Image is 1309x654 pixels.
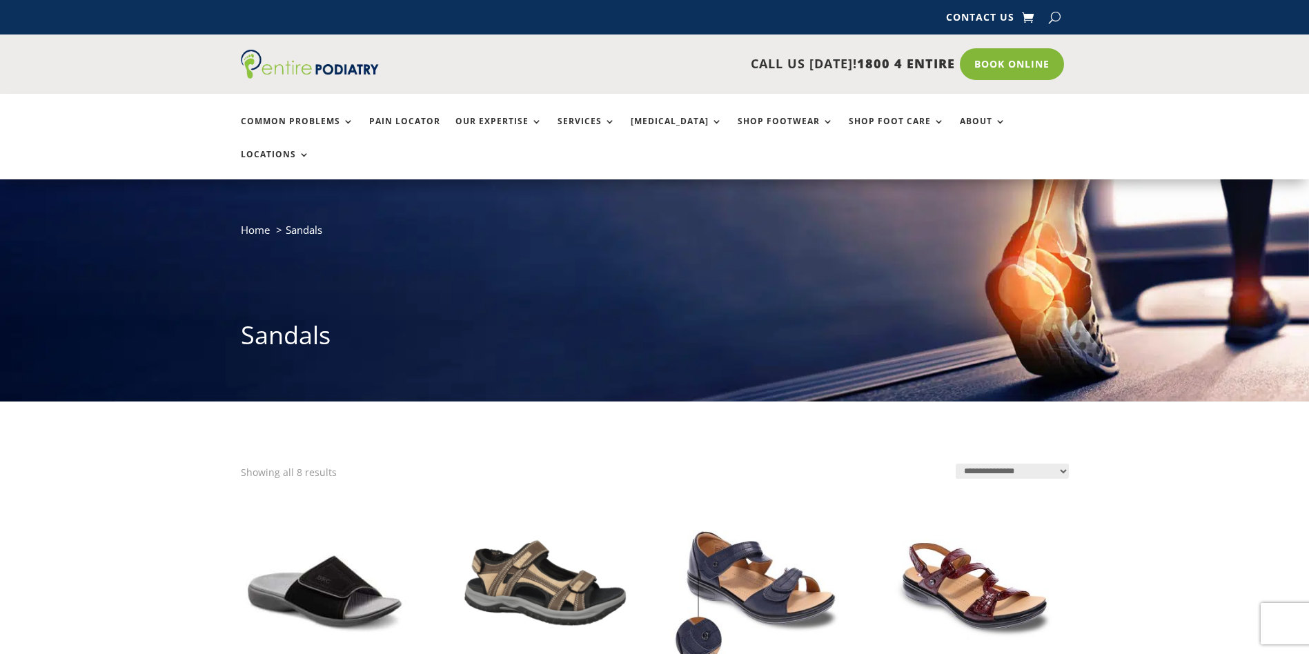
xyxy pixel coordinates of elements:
p: Showing all 8 results [241,464,337,482]
a: Home [241,223,270,237]
a: Entire Podiatry [241,68,379,81]
a: Services [558,117,616,146]
a: Shop Footwear [738,117,834,146]
img: logo (1) [241,50,379,79]
a: [MEDICAL_DATA] [631,117,722,146]
h1: Sandals [241,318,1069,359]
a: Our Expertise [455,117,542,146]
span: 1800 4 ENTIRE [857,55,955,72]
a: Book Online [960,48,1064,80]
a: Locations [241,150,310,179]
a: Pain Locator [369,117,440,146]
a: Contact Us [946,12,1014,28]
span: Sandals [286,223,322,237]
p: CALL US [DATE]! [432,55,955,73]
select: Shop order [956,464,1069,479]
a: About [960,117,1006,146]
a: Common Problems [241,117,354,146]
a: Shop Foot Care [849,117,945,146]
nav: breadcrumb [241,221,1069,249]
